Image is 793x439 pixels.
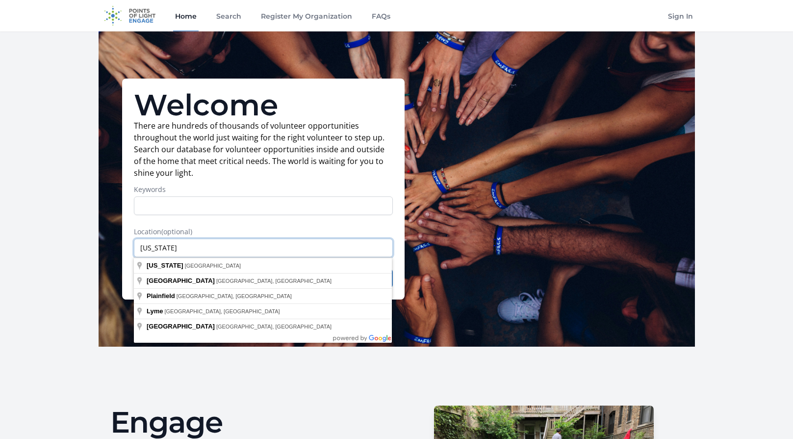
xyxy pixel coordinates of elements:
[216,324,332,329] span: [GEOGRAPHIC_DATA], [GEOGRAPHIC_DATA]
[134,90,393,120] h1: Welcome
[147,292,175,300] span: Plainfield
[216,278,332,284] span: [GEOGRAPHIC_DATA], [GEOGRAPHIC_DATA]
[134,239,393,257] input: Enter a location
[177,293,292,299] span: [GEOGRAPHIC_DATA], [GEOGRAPHIC_DATA]
[164,308,280,314] span: [GEOGRAPHIC_DATA], [GEOGRAPHIC_DATA]
[110,408,389,437] h2: Engage
[161,227,192,236] span: (optional)
[185,263,241,269] span: [GEOGRAPHIC_DATA]
[134,227,393,237] label: Location
[134,185,393,194] label: Keywords
[147,323,215,330] span: [GEOGRAPHIC_DATA]
[147,277,215,284] span: [GEOGRAPHIC_DATA]
[147,262,183,269] span: [US_STATE]
[147,307,163,315] span: Lyme
[134,120,393,179] p: There are hundreds of thousands of volunteer opportunities throughout the world just waiting for ...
